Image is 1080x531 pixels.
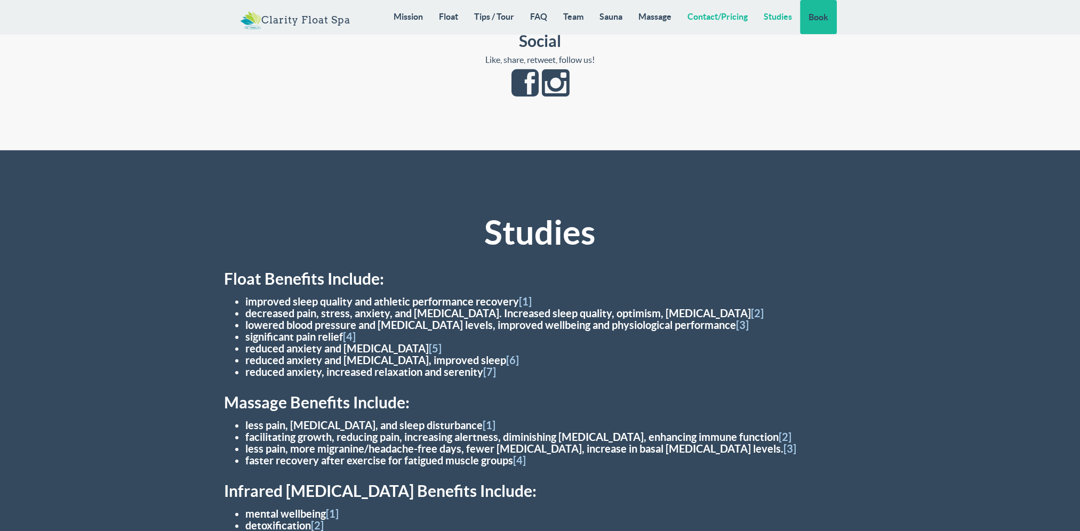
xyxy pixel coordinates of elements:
[245,366,856,378] li: reduced anxiety, increased relaxation and serenity
[779,431,791,443] a: [2]
[245,355,856,366] li: reduced anxiety and [MEDICAL_DATA], improved sleep
[751,307,764,319] a: [2]
[224,394,856,412] h3: Massage Benefits Include:
[483,419,495,431] a: [1]
[245,508,856,520] li: mental wellbeing
[783,442,796,455] a: [3]
[343,331,356,343] a: [4]
[483,366,496,378] a: [7]
[506,354,519,366] a: [6]
[429,342,442,355] a: [5]
[245,331,856,343] li: significant pain relief
[232,214,848,251] h2: Studies
[245,443,856,455] li: less pain, more migranine/headache-free days, fewer [MEDICAL_DATA], increase in basal [MEDICAL_DA...
[240,33,840,50] h3: Social
[326,508,339,520] a: [1]
[245,431,856,443] li: facilitating growth, reducing pain, increasing alertness, diminishing [MEDICAL_DATA], enhancing i...
[245,420,856,431] li: less pain, [MEDICAL_DATA], and sleep disturbance
[232,17,848,102] div: Like, share, retweet, follow us!
[245,308,856,319] li: decreased pain, stress, anxiety, and [MEDICAL_DATA]. Increased sleep quality, optimism, [MEDICAL_...
[513,454,526,466] a: [4]
[736,319,749,331] a: [3]
[224,482,856,500] h3: Infrared [MEDICAL_DATA] Benefits Include:
[245,319,856,331] li: lowered blood pressure and [MEDICAL_DATA] levels, improved wellbeing and physiological performance
[245,455,856,466] li: faster recovery after exercise for fatigued muscle groups
[519,295,532,308] a: [1]
[245,343,856,355] li: reduced anxiety and [MEDICAL_DATA]
[245,296,856,308] li: improved sleep quality and athletic performance recovery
